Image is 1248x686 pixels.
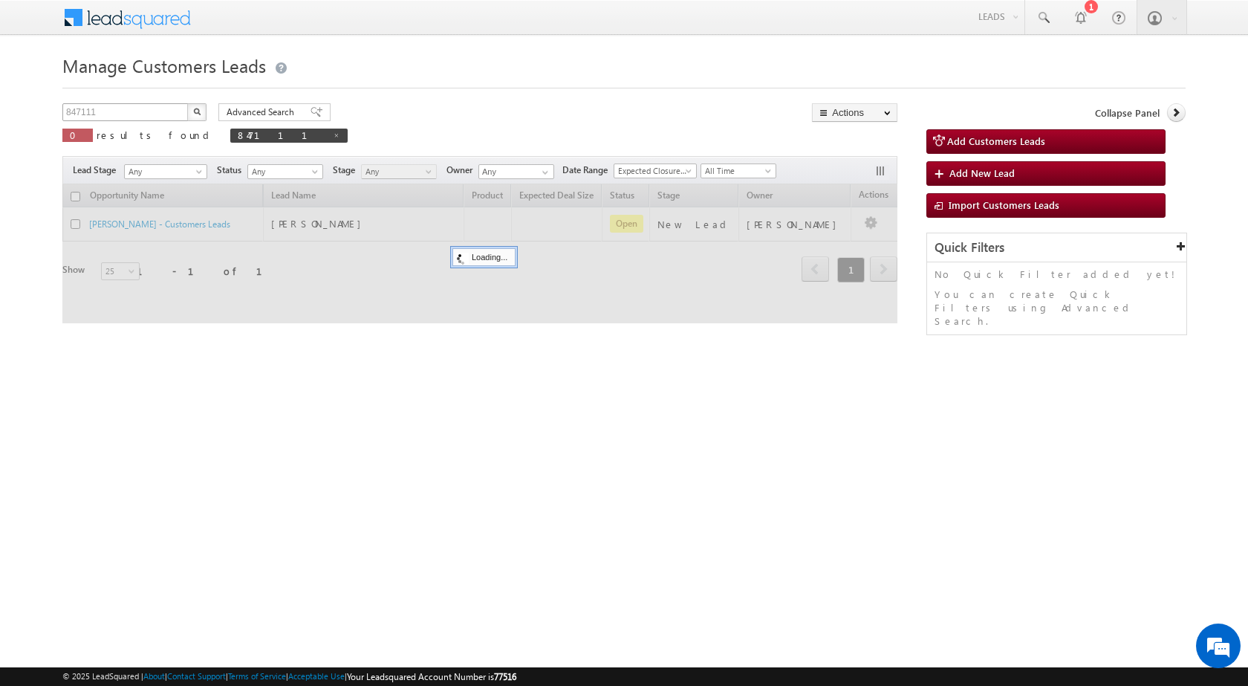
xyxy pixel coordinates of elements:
[227,106,299,119] span: Advanced Search
[19,137,271,445] textarea: Type your message and hit 'Enter'
[333,164,361,177] span: Stage
[288,671,345,681] a: Acceptable Use
[124,164,207,179] a: Any
[167,671,226,681] a: Contact Support
[193,108,201,115] img: Search
[446,164,478,177] span: Owner
[238,129,325,141] span: 847111
[25,78,62,97] img: d_60004797649_company_0_60004797649
[949,166,1015,179] span: Add New Lead
[362,165,432,178] span: Any
[77,78,250,97] div: Chat with us now
[534,165,553,180] a: Show All Items
[701,164,772,178] span: All Time
[247,164,323,179] a: Any
[125,165,202,178] span: Any
[812,103,897,122] button: Actions
[949,198,1059,211] span: Import Customers Leads
[62,54,266,77] span: Manage Customers Leads
[248,165,319,178] span: Any
[614,164,697,178] a: Expected Closure Date
[562,164,614,177] span: Date Range
[73,164,122,177] span: Lead Stage
[202,458,270,478] em: Start Chat
[935,288,1179,328] p: You can create Quick Filters using Advanced Search.
[935,268,1179,281] p: No Quick Filter added yet!
[217,164,247,177] span: Status
[97,129,215,141] span: results found
[244,7,279,43] div: Minimize live chat window
[143,671,165,681] a: About
[478,164,554,179] input: Type to Search
[614,164,692,178] span: Expected Closure Date
[494,671,516,682] span: 77516
[70,129,85,141] span: 0
[927,233,1186,262] div: Quick Filters
[361,164,437,179] a: Any
[1095,106,1160,120] span: Collapse Panel
[701,164,776,178] a: All Time
[62,670,516,684] span: © 2025 LeadSquared | | | | |
[228,671,286,681] a: Terms of Service
[947,135,1045,147] span: Add Customers Leads
[347,671,516,682] span: Your Leadsquared Account Number is
[452,248,516,266] div: Loading...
